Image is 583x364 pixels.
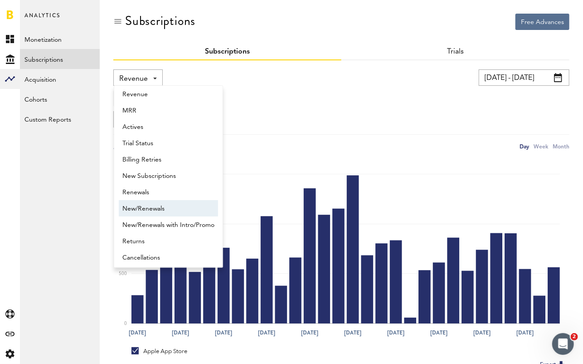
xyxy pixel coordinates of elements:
[122,234,214,249] span: Returns
[534,142,548,151] div: Week
[129,329,146,337] text: [DATE]
[474,329,491,337] text: [DATE]
[119,102,218,118] a: MRR
[122,152,214,167] span: Billing Retries
[520,142,529,151] div: Day
[205,48,250,55] a: Subscriptions
[119,233,218,249] a: Returns
[301,329,318,337] text: [DATE]
[122,168,214,184] span: New Subscriptions
[172,329,189,337] text: [DATE]
[119,249,218,266] a: Cancellations
[119,200,218,216] a: New/Renewals
[119,184,218,200] a: Renewals
[24,10,60,29] span: Analytics
[119,271,127,276] text: 500
[122,103,214,118] span: MRR
[345,329,362,337] text: [DATE]
[258,329,275,337] text: [DATE]
[122,201,214,216] span: New/Renewals
[131,347,187,355] div: Apple App Store
[122,119,214,135] span: Actives
[552,333,574,355] iframe: Intercom live chat
[122,136,214,151] span: Trial Status
[515,14,569,30] button: Free Advances
[119,118,218,135] a: Actives
[388,329,405,337] text: [DATE]
[20,89,100,109] a: Cohorts
[122,250,214,266] span: Cancellations
[119,86,218,102] a: Revenue
[119,135,218,151] a: Trial Status
[431,329,448,337] text: [DATE]
[20,49,100,69] a: Subscriptions
[119,216,218,233] a: New/Renewals with Intro/Promo
[20,69,100,89] a: Acquisition
[122,185,214,200] span: Renewals
[447,48,464,55] a: Trials
[122,217,214,233] span: New/Renewals with Intro/Promo
[553,142,569,151] div: Month
[122,87,214,102] span: Revenue
[517,329,534,337] text: [DATE]
[113,90,153,107] button: Add Filter
[20,29,100,49] a: Monetization
[571,333,578,340] span: 2
[119,167,218,184] a: New Subscriptions
[215,329,232,337] text: [DATE]
[119,151,218,167] a: Billing Retries
[125,14,195,28] div: Subscriptions
[124,321,127,326] text: 0
[119,71,148,87] span: Revenue
[19,6,52,15] span: Support
[20,109,100,129] a: Custom Reports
